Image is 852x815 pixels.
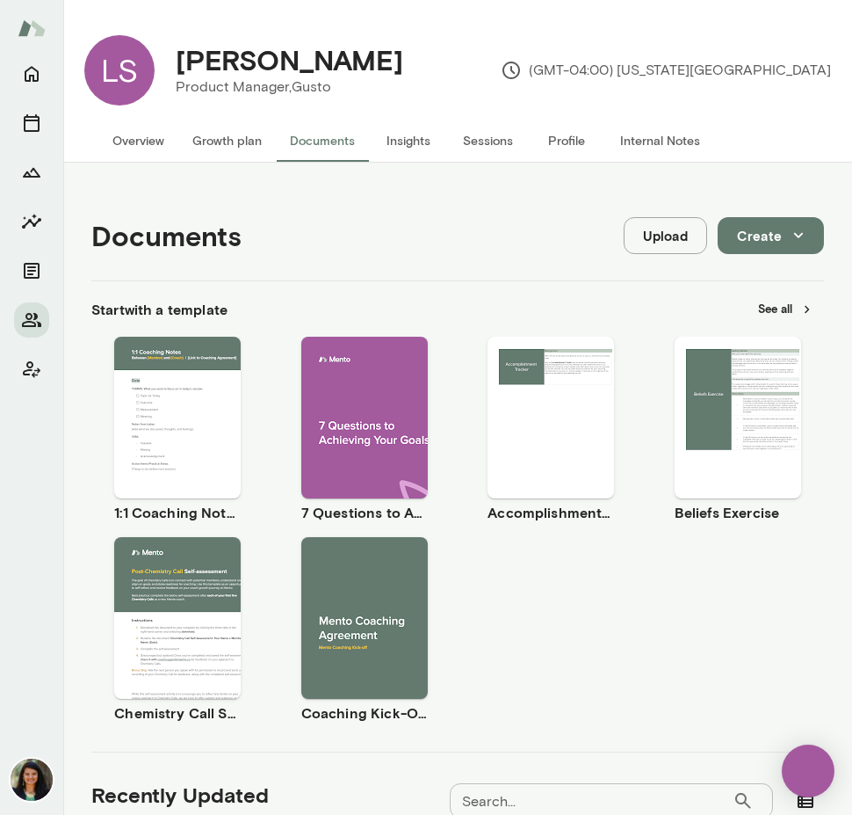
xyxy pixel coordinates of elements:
img: Mento [18,11,46,45]
h6: Coaching Kick-Off | Coaching Agreement [301,702,428,724]
button: Growth Plan [14,155,49,190]
button: Insights [369,120,448,162]
h6: Chemistry Call Self-Assessment [Coaches only] [114,702,241,724]
button: Documents [276,120,369,162]
button: Home [14,56,49,91]
img: Nina Patel [11,759,53,801]
button: Insights [14,204,49,239]
h6: Accomplishment Tracker [487,502,614,523]
button: Sessions [448,120,527,162]
button: Client app [14,352,49,387]
h4: Documents [91,219,242,252]
p: Product Manager, Gusto [176,76,403,98]
button: Overview [98,120,178,162]
div: LS [84,35,155,106]
button: Upload [624,217,707,254]
button: Documents [14,253,49,288]
h5: Recently Updated [91,781,269,809]
button: Growth plan [178,120,276,162]
button: Internal Notes [606,120,714,162]
button: See all [747,295,824,323]
button: Sessions [14,106,49,141]
button: Profile [527,120,606,162]
h4: [PERSON_NAME] [176,43,403,76]
button: Members [14,302,49,338]
button: Create [718,217,824,254]
h6: 1:1 Coaching Notes [114,502,241,523]
h6: Beliefs Exercise [675,502,801,523]
p: (GMT-04:00) [US_STATE][GEOGRAPHIC_DATA] [501,60,831,81]
h6: 7 Questions to Achieving Your Goals [301,502,428,523]
h6: Start with a template [91,299,227,320]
